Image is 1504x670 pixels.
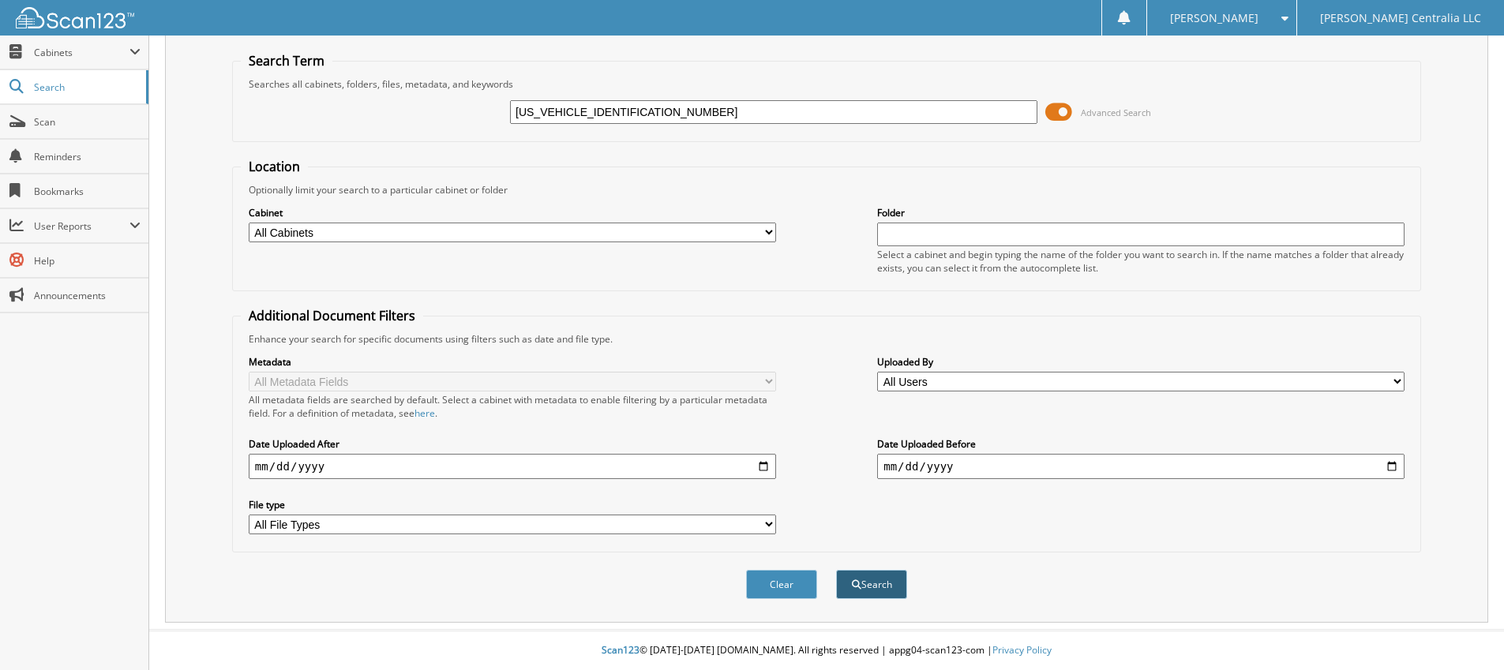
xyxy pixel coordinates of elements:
span: [PERSON_NAME] [1170,13,1258,23]
span: Scan [34,115,141,129]
label: Uploaded By [877,355,1405,369]
div: Enhance your search for specific documents using filters such as date and file type. [241,332,1412,346]
span: Help [34,254,141,268]
label: Cabinet [249,206,776,219]
div: Optionally limit your search to a particular cabinet or folder [241,183,1412,197]
span: User Reports [34,219,129,233]
button: Search [836,570,907,599]
span: Reminders [34,150,141,163]
a: Privacy Policy [992,643,1052,657]
span: Scan123 [602,643,639,657]
legend: Search Term [241,52,332,69]
label: Date Uploaded Before [877,437,1405,451]
div: Searches all cabinets, folders, files, metadata, and keywords [241,77,1412,91]
iframe: Chat Widget [1425,594,1504,670]
label: Date Uploaded After [249,437,776,451]
div: All metadata fields are searched by default. Select a cabinet with metadata to enable filtering b... [249,393,776,420]
img: scan123-logo-white.svg [16,7,134,28]
input: start [249,454,776,479]
legend: Additional Document Filters [241,307,423,324]
button: Clear [746,570,817,599]
a: here [414,406,435,420]
span: Advanced Search [1081,107,1151,118]
label: Metadata [249,355,776,369]
legend: Location [241,158,308,175]
label: Folder [877,206,1405,219]
span: Cabinets [34,46,129,59]
label: File type [249,498,776,511]
span: Search [34,80,138,94]
span: [PERSON_NAME] Centralia LLC [1320,13,1481,23]
div: Select a cabinet and begin typing the name of the folder you want to search in. If the name match... [877,248,1405,275]
span: Announcements [34,289,141,302]
span: Bookmarks [34,185,141,198]
input: end [877,454,1405,479]
div: © [DATE]-[DATE] [DOMAIN_NAME]. All rights reserved | appg04-scan123-com | [149,631,1504,670]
